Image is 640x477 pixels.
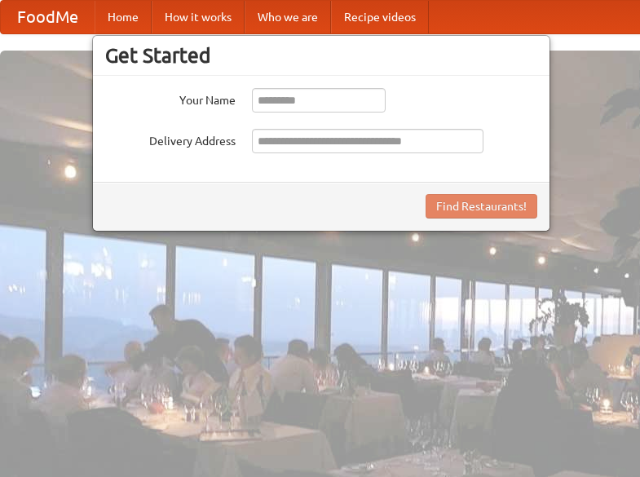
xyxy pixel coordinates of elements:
[331,1,429,33] a: Recipe videos
[1,1,95,33] a: FoodMe
[245,1,331,33] a: Who we are
[105,43,537,68] h3: Get Started
[152,1,245,33] a: How it works
[105,88,236,108] label: Your Name
[95,1,152,33] a: Home
[105,129,236,149] label: Delivery Address
[426,194,537,219] button: Find Restaurants!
